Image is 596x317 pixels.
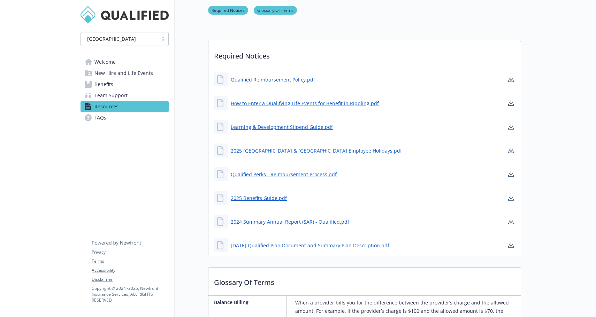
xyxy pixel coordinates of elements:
[231,123,333,131] a: Learning & Development Stipend Guide.pdf
[81,79,169,90] a: Benefits
[231,194,287,202] a: 2025 Benefits Guide.pdf
[92,249,168,255] a: Privacy
[254,7,297,13] a: Glossary Of Terms
[231,76,315,83] a: Qualified Reimbursement Policy.pdf
[507,123,515,131] a: download document
[94,90,128,101] span: Team Support
[92,276,168,283] a: Disclaimer
[507,170,515,178] a: download document
[231,242,389,249] a: [DATE] Qualified Plan Document and Summary Plan Description.pdf
[81,112,169,123] a: FAQs
[214,299,284,306] p: Balance Billing
[507,99,515,107] a: download document
[208,268,521,293] p: Glossary Of Terms
[94,101,119,112] span: Resources
[81,56,169,68] a: Welcome
[507,146,515,155] a: download document
[84,35,154,42] span: [GEOGRAPHIC_DATA]
[208,7,248,13] a: Required Notices
[94,112,106,123] span: FAQs
[231,218,349,225] a: 2024 Summary Annual Report (SAR) - Qualified.pdf
[94,68,153,79] span: New Hire and Life Events
[94,79,113,90] span: Benefits
[81,68,169,79] a: New Hire and Life Events
[507,241,515,249] a: download document
[87,35,136,42] span: [GEOGRAPHIC_DATA]
[94,56,116,68] span: Welcome
[208,41,521,67] p: Required Notices
[92,267,168,273] a: Accessibility
[81,101,169,112] a: Resources
[81,90,169,101] a: Team Support
[507,194,515,202] a: download document
[231,147,402,154] a: 2025 [GEOGRAPHIC_DATA] & [GEOGRAPHIC_DATA] Employee Holidays.pdf
[92,258,168,264] a: Terms
[507,75,515,84] a: download document
[92,285,168,303] p: Copyright © 2024 - 2025 , Newfront Insurance Services, ALL RIGHTS RESERVED
[231,100,379,107] a: How to Enter a Qualifying Life Events for Benefit in Rippling.pdf
[231,171,337,178] a: Qualified Perks - Reimbursement Process.pdf
[507,217,515,226] a: download document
